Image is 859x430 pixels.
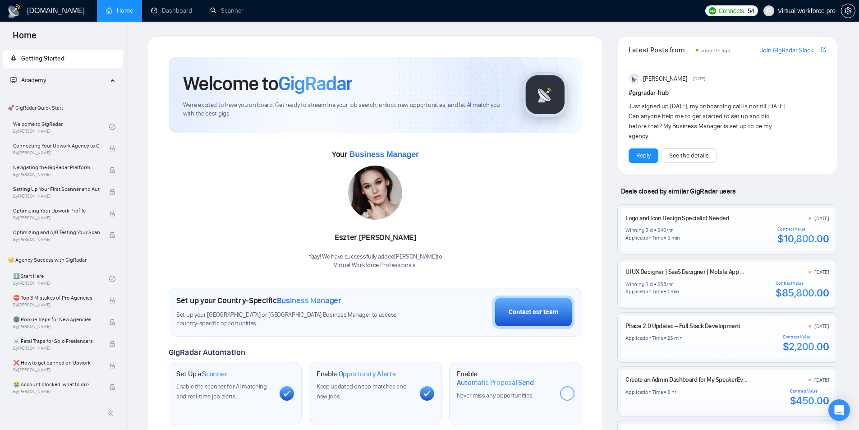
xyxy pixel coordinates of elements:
span: Automatic Proposal Send [457,378,534,387]
a: Phase 2.0 Updates – Full Stack Development [625,322,740,330]
div: 1 min [667,288,679,295]
div: $2,200.00 [783,340,829,353]
span: Home [5,29,44,48]
li: Getting Started [3,50,123,68]
span: lock [109,319,115,325]
span: lock [109,210,115,217]
h1: Set up your Country-Specific [176,296,341,305]
div: Just signed up [DATE], my onboarding call is not till [DATE]. Can anyone help me to get started t... [629,102,787,141]
span: By [PERSON_NAME] [13,302,100,308]
span: We're excited to have you on board. Get ready to streamline your job search, unlock new opportuni... [183,101,508,118]
a: 1️⃣ Start HereBy[PERSON_NAME] [13,269,109,289]
div: Open Intercom Messenger [828,399,850,421]
div: $85,800.00 [776,286,829,300]
h1: Enable [317,370,396,379]
div: 3 hr [667,388,676,396]
button: Reply [629,148,658,163]
div: Contract Value [777,227,829,232]
div: [DATE] [814,215,829,222]
div: Contract Value [783,334,829,340]
div: [DATE] [814,376,829,384]
div: $ [657,227,661,234]
span: double-left [107,409,116,418]
h1: Enable [457,370,553,387]
span: setting [841,7,855,14]
span: By [PERSON_NAME] [13,215,100,221]
a: Create an Admin Dashboard for My SpeakerEvent Finder™ Software [625,376,799,384]
span: 🌚 Rookie Traps for New Agencies [13,315,100,324]
a: searchScanner [210,7,243,14]
span: Setting Up Your First Scanner and Auto-Bidder [13,185,100,194]
span: Keep updated on top matches and new jobs. [317,383,407,400]
p: Virtual Workforce Professionals . [308,261,442,270]
span: Connecting Your Upwork Agency to GigRadar [13,141,100,150]
a: export [821,46,826,54]
div: 5 min [667,234,680,241]
span: Deals closed by similar GigRadar users [617,183,740,199]
span: a month ago [701,47,730,54]
a: Welcome to GigRadarBy[PERSON_NAME] [13,117,109,137]
div: Yaay! We have successfully added [PERSON_NAME] to [308,253,442,270]
span: Latest Posts from the GigRadar Community [629,44,693,55]
div: /hr [666,281,673,288]
div: 23 min [667,334,683,342]
img: upwork-logo.png [709,7,716,14]
div: Contract Value [776,281,829,286]
h1: Welcome to [183,71,352,96]
span: lock [109,232,115,238]
div: Winning Bid [625,281,652,288]
span: By [PERSON_NAME] [13,194,100,199]
span: GigRadar [278,71,352,96]
div: Application Time [625,334,663,342]
button: setting [841,4,855,18]
span: 🚀 GigRadar Quick Start [4,99,122,117]
span: [DATE] [693,75,705,83]
span: lock [109,145,115,152]
span: Academy [10,76,46,84]
div: [DATE] [814,323,829,330]
div: $10,800.00 [777,232,829,245]
span: By [PERSON_NAME] [13,237,100,242]
span: Business Manager [277,296,341,305]
span: Scanner [202,370,227,379]
span: ❌ How to get banned on Upwork [13,358,100,367]
div: Application Time [625,234,663,241]
div: Contract Value [790,388,829,394]
span: Enable the scanner for AI matching and real-time job alerts. [176,383,267,400]
span: rocket [10,55,17,61]
img: gigradar-logo.png [523,72,568,117]
a: UI UX Designer | SaaS Designer | Mobile App Design [625,268,758,276]
span: By [PERSON_NAME] [13,172,100,177]
span: Navigating the GigRadar Platform [13,163,100,172]
div: Contact our team [509,307,558,317]
span: lock [109,341,115,347]
span: By [PERSON_NAME] [13,367,100,373]
div: Application Time [625,388,663,396]
span: [PERSON_NAME] [643,74,687,84]
span: Optimizing and A/B Testing Your Scanner for Better Results [13,228,100,237]
h1: # gigradar-hub [629,88,826,98]
span: export [821,46,826,53]
span: user [766,8,772,14]
button: See the details [661,148,717,163]
span: fund-projection-screen [10,77,17,83]
div: $ [657,281,661,288]
a: homeHome [106,7,133,14]
span: 👑 Agency Success with GigRadar [4,251,122,269]
button: Contact our team [492,296,574,329]
img: Anisuzzaman Khan [629,74,639,84]
span: Opportunity Alerts [339,370,396,379]
span: Connects: [719,6,746,16]
div: [DATE] [814,268,829,276]
a: See the details [669,151,709,161]
div: 55 [660,281,666,288]
span: lock [109,297,115,304]
a: Logo and Icon Design Specialist Needed [625,214,729,222]
span: By [PERSON_NAME] [13,150,100,156]
span: ☠️ Fatal Traps for Solo Freelancers [13,337,100,346]
span: lock [109,189,115,195]
div: Eszter [PERSON_NAME] [308,230,442,245]
span: 54 [748,6,754,16]
img: 1687292614877-83.jpg [348,166,402,220]
span: By [PERSON_NAME] [13,346,100,351]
